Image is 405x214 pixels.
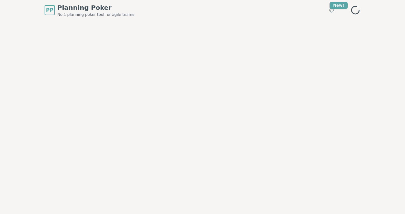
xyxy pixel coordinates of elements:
span: Planning Poker [57,3,134,12]
div: New! [330,2,348,9]
span: PP [46,6,53,14]
button: New! [326,4,337,16]
a: PPPlanning PokerNo.1 planning poker tool for agile teams [45,3,134,17]
span: No.1 planning poker tool for agile teams [57,12,134,17]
